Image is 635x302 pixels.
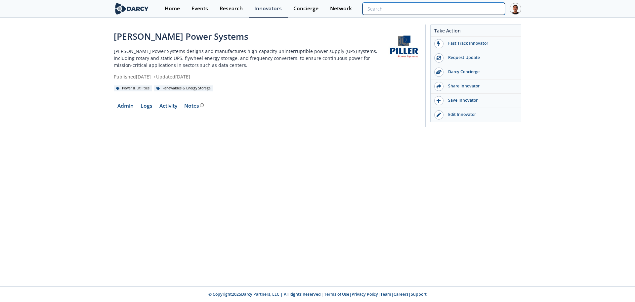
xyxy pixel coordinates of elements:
p: [PERSON_NAME] Power Systems designs and manufactures high-capacity uninterruptible power supply (... [114,48,388,69]
div: Innovators [254,6,282,11]
img: Profile [510,3,521,15]
div: Take Action [431,27,521,37]
input: Advanced Search [362,3,505,15]
a: Careers [394,291,408,297]
a: Activity [156,103,181,111]
div: Edit Innovator [444,112,518,118]
a: Edit Innovator [431,108,521,122]
p: © Copyright 2025 Darcy Partners, LLC | All Rights Reserved | | | | | [73,291,562,297]
div: Request Update [444,55,518,61]
div: Save Innovator [444,97,518,103]
span: • [152,74,156,80]
div: Darcy Concierge [444,69,518,75]
a: Terms of Use [324,291,349,297]
a: Privacy Policy [352,291,378,297]
div: Share Innovator [444,83,518,89]
div: Published [DATE] Updated [DATE] [114,73,388,80]
div: Home [165,6,180,11]
a: Support [411,291,427,297]
div: Power & Utilities [114,85,152,91]
a: Team [380,291,391,297]
div: Concierge [293,6,318,11]
div: [PERSON_NAME] Power Systems [114,30,388,43]
img: information.svg [200,103,204,107]
a: Logs [137,103,156,111]
div: Events [191,6,208,11]
img: logo-wide.svg [114,3,150,15]
button: Save Innovator [431,94,521,108]
div: Notes [184,103,204,109]
a: Admin [114,103,137,111]
div: Renewables & Energy Storage [154,85,213,91]
div: Network [330,6,352,11]
a: Notes [181,103,207,111]
div: Fast Track Innovator [444,40,518,46]
div: Research [220,6,243,11]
